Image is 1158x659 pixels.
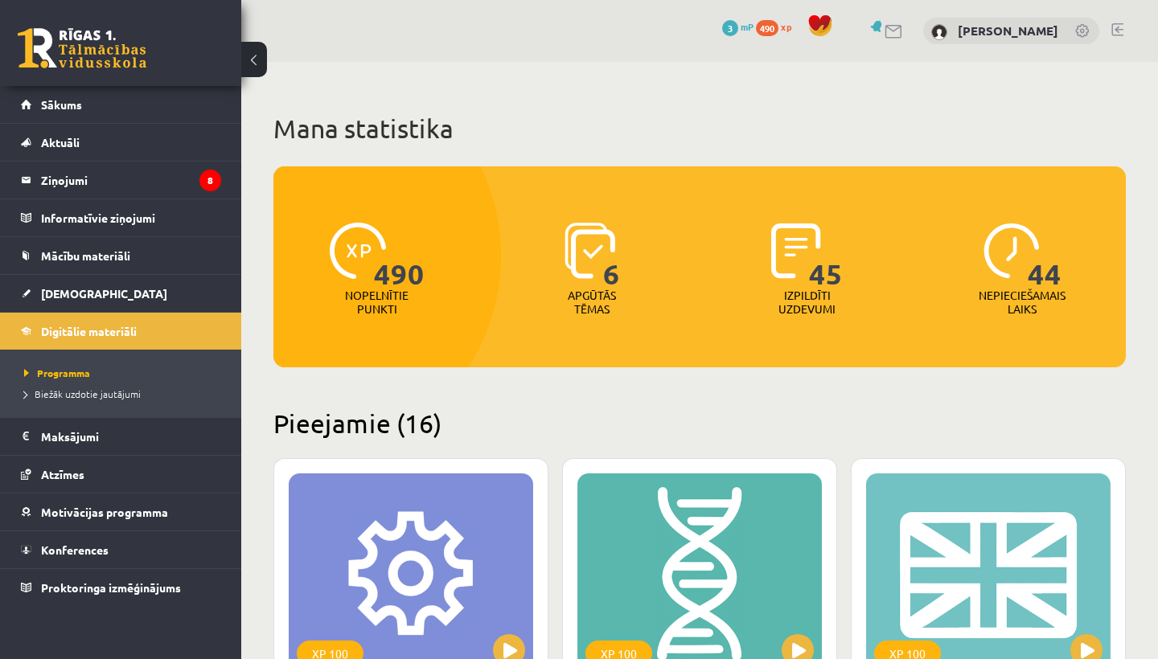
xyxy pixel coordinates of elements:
[603,223,620,289] span: 6
[24,366,225,380] a: Programma
[41,542,109,557] span: Konferences
[21,275,221,312] a: [DEMOGRAPHIC_DATA]
[21,237,221,274] a: Mācību materiāli
[561,289,623,316] p: Apgūtās tēmas
[771,223,821,279] img: icon-completed-tasks-ad58ae20a441b2904462921112bc710f1caf180af7a3daa7317a5a94f2d26646.svg
[21,124,221,161] a: Aktuāli
[330,223,386,279] img: icon-xp-0682a9bc20223a9ccc6f5883a126b849a74cddfe5390d2b41b4391c66f2066e7.svg
[345,289,409,316] p: Nopelnītie punkti
[979,289,1066,316] p: Nepieciešamais laiks
[41,418,221,455] legend: Maksājumi
[809,223,843,289] span: 45
[21,493,221,530] a: Motivācijas programma
[21,313,221,350] a: Digitālie materiāli
[21,199,221,236] a: Informatīvie ziņojumi
[41,162,221,199] legend: Ziņojumi
[21,162,221,199] a: Ziņojumi8
[931,24,947,40] img: Marta Grāve
[565,223,615,279] img: icon-learned-topics-4a711ccc23c960034f471b6e78daf4a3bad4a20eaf4de84257b87e66633f6470.svg
[1028,223,1061,289] span: 44
[41,324,137,338] span: Digitālie materiāli
[958,23,1058,39] a: [PERSON_NAME]
[41,199,221,236] legend: Informatīvie ziņojumi
[776,289,839,316] p: Izpildīti uzdevumi
[756,20,778,36] span: 490
[41,97,82,112] span: Sākums
[741,20,754,33] span: mP
[24,387,141,400] span: Biežāk uzdotie jautājumi
[24,387,225,401] a: Biežāk uzdotie jautājumi
[983,223,1040,279] img: icon-clock-7be60019b62300814b6bd22b8e044499b485619524d84068768e800edab66f18.svg
[41,135,80,149] span: Aktuāli
[722,20,754,33] a: 3 mP
[374,223,425,289] span: 490
[21,569,221,606] a: Proktoringa izmēģinājums
[781,20,791,33] span: xp
[756,20,799,33] a: 490 xp
[18,28,146,68] a: Rīgas 1. Tālmācības vidusskola
[41,248,130,263] span: Mācību materiāli
[199,170,221,191] i: 8
[722,20,738,36] span: 3
[273,407,1126,439] h2: Pieejamie (16)
[21,456,221,493] a: Atzīmes
[41,505,168,519] span: Motivācijas programma
[24,366,90,379] span: Programma
[273,113,1126,145] h1: Mana statistika
[21,418,221,455] a: Maksājumi
[41,580,181,595] span: Proktoringa izmēģinājums
[41,286,167,301] span: [DEMOGRAPHIC_DATA]
[41,467,84,481] span: Atzīmes
[21,531,221,568] a: Konferences
[21,86,221,123] a: Sākums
